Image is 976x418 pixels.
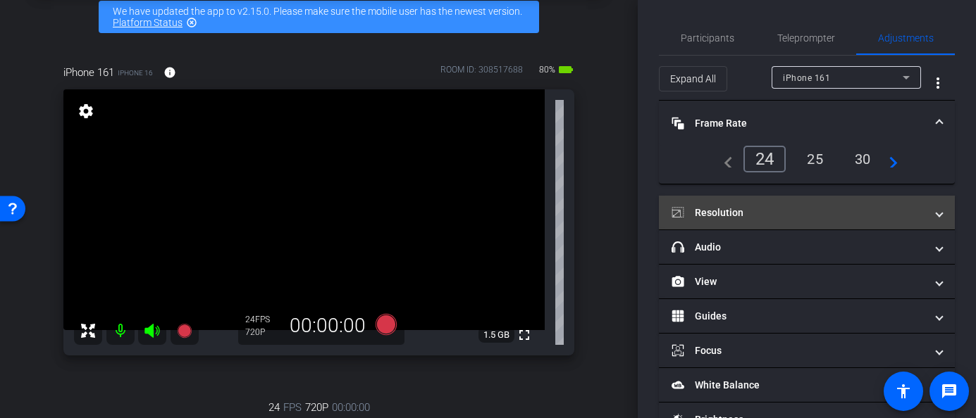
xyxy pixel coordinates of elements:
[681,33,734,43] span: Participants
[796,147,834,171] div: 25
[670,65,716,92] span: Expand All
[113,17,183,28] a: Platform Status
[743,146,786,172] div: 24
[245,327,280,338] div: 720P
[716,151,733,167] mat-icon: navigate_before
[283,400,302,415] span: FPS
[163,66,176,79] mat-icon: info
[255,315,270,324] span: FPS
[878,33,934,43] span: Adjustments
[118,68,153,78] span: iPhone 16
[659,334,955,367] mat-expansion-panel-header: Focus
[672,116,925,131] mat-panel-title: Frame Rate
[672,343,925,358] mat-panel-title: Focus
[99,1,539,33] div: We have updated the app to v2.15.0. Please make sure the mobile user has the newest version.
[659,299,955,333] mat-expansion-panel-header: Guides
[672,240,925,255] mat-panel-title: Audio
[672,274,925,289] mat-panel-title: View
[921,66,955,100] button: More Options for Adjustments Panel
[332,400,370,415] span: 00:00:00
[844,147,882,171] div: 30
[659,66,727,91] button: Expand All
[659,230,955,264] mat-expansion-panel-header: Audio
[659,368,955,402] mat-expansion-panel-header: White Balance
[268,400,280,415] span: 24
[557,61,574,78] mat-icon: battery_std
[672,205,925,220] mat-panel-title: Resolution
[659,101,955,146] mat-expansion-panel-header: Frame Rate
[895,383,912,400] mat-icon: accessibility
[76,103,96,120] mat-icon: settings
[941,383,958,400] mat-icon: message
[280,314,375,338] div: 00:00:00
[245,314,280,325] div: 24
[777,33,835,43] span: Teleprompter
[659,265,955,298] mat-expansion-panel-header: View
[537,58,557,81] span: 80%
[672,309,925,324] mat-panel-title: Guides
[659,196,955,229] mat-expansion-panel-header: Resolution
[63,65,114,80] span: iPhone 161
[783,73,830,83] span: iPhone 161
[478,327,514,343] span: 1.5 GB
[305,400,328,415] span: 720P
[929,75,946,91] mat-icon: more_vert
[516,327,533,343] mat-icon: fullscreen
[672,378,925,393] mat-panel-title: White Balance
[881,151,898,167] mat-icon: navigate_next
[659,146,955,184] div: Frame Rate
[440,63,523,84] div: ROOM ID: 308517688
[186,17,197,28] mat-icon: highlight_off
